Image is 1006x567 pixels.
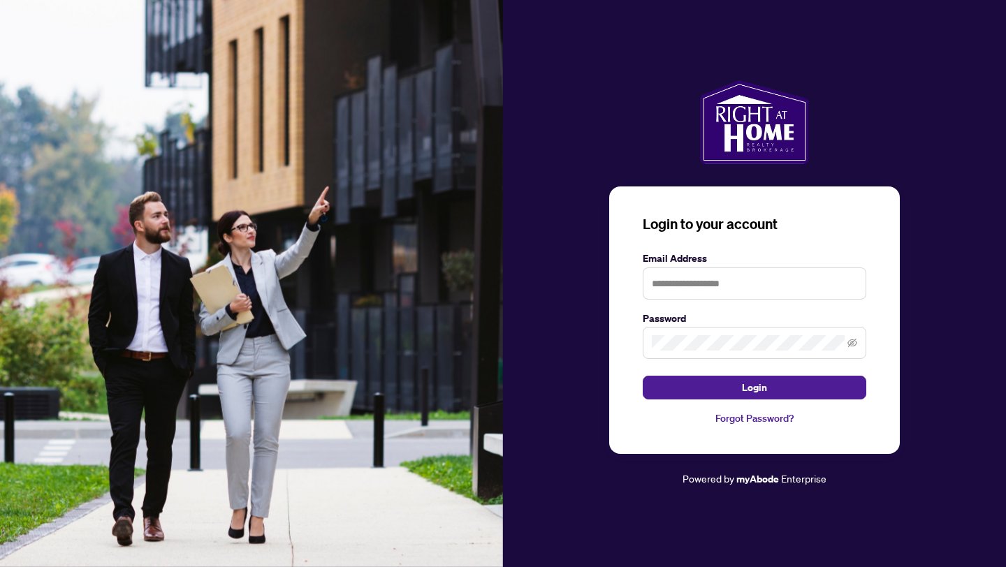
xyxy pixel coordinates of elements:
button: Login [643,376,866,399]
h3: Login to your account [643,214,866,234]
span: Powered by [683,472,734,485]
label: Email Address [643,251,866,266]
span: Enterprise [781,472,826,485]
span: Login [742,376,767,399]
a: myAbode [736,471,779,487]
span: eye-invisible [847,338,857,348]
label: Password [643,311,866,326]
img: ma-logo [700,80,808,164]
a: Forgot Password? [643,411,866,426]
